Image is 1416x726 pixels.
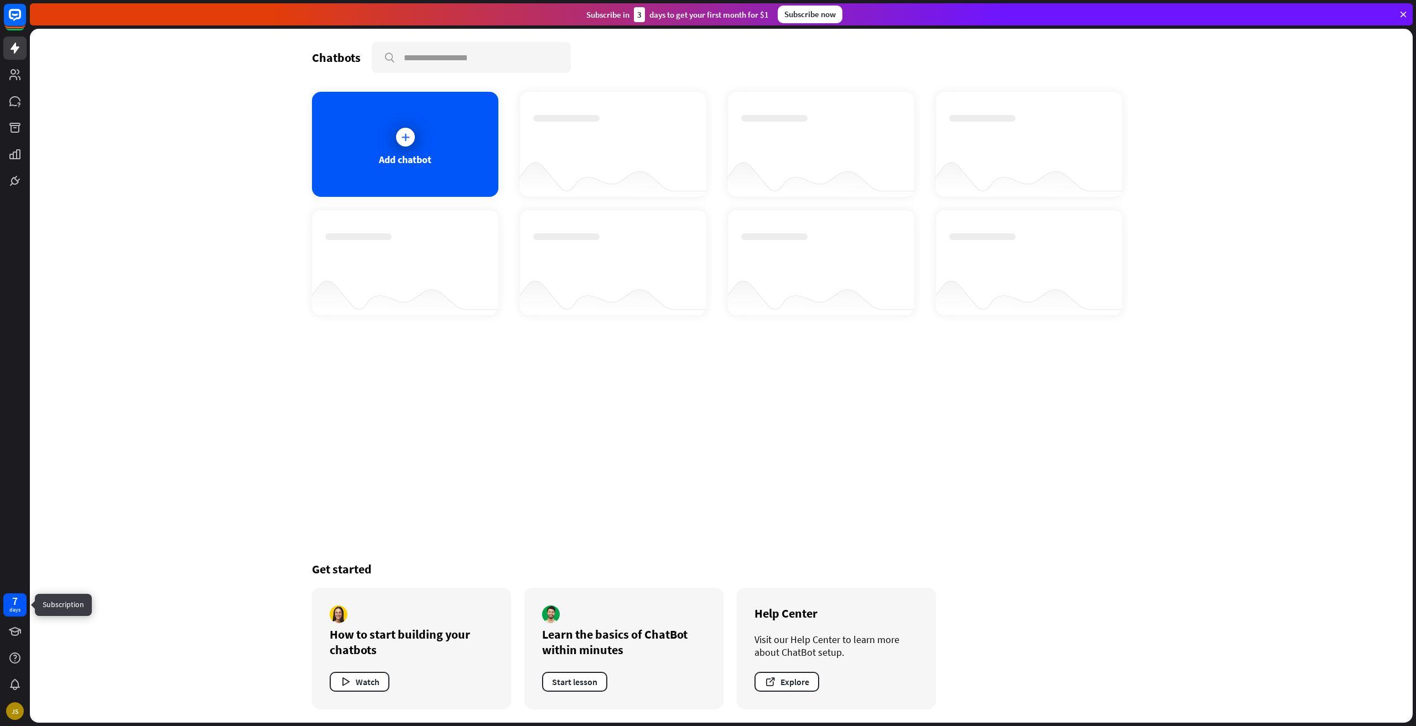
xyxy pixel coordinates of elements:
[3,593,27,617] a: 7 days
[6,702,24,720] div: JS
[330,672,389,692] button: Watch
[9,4,42,38] button: Open LiveChat chat widget
[754,633,918,659] div: Visit our Help Center to learn more about ChatBot setup.
[312,50,361,65] div: Chatbots
[754,605,918,621] div: Help Center
[542,605,560,623] img: author
[330,626,493,657] div: How to start building your chatbots
[542,626,706,657] div: Learn the basics of ChatBot within minutes
[778,6,842,23] div: Subscribe now
[312,561,1131,577] div: Get started
[379,153,431,166] div: Add chatbot
[9,606,20,614] div: days
[754,672,819,692] button: Explore
[12,596,18,606] div: 7
[586,7,769,22] div: Subscribe in days to get your first month for $1
[634,7,645,22] div: 3
[542,672,607,692] button: Start lesson
[330,605,347,623] img: author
